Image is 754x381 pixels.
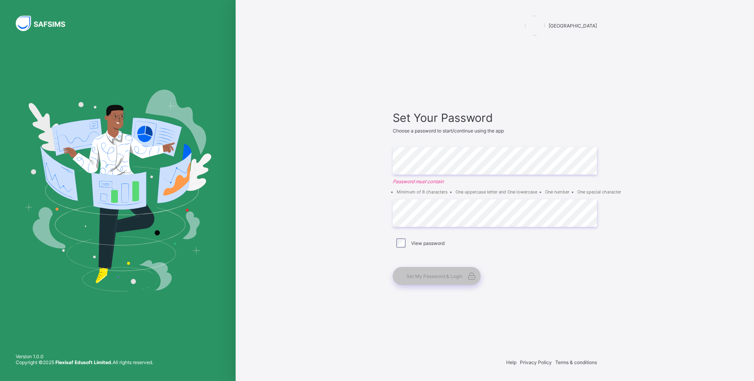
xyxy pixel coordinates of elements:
[55,359,113,365] strong: Flexisaf Edusoft Limited.
[506,359,516,365] span: Help
[406,273,463,279] span: Set My Password & Login
[456,189,537,195] li: One uppercase letter and One lowercase
[393,179,597,184] em: Password must contain
[393,128,504,134] span: Choose a password to start/continue using the app
[411,240,445,246] label: View password
[24,90,211,291] img: Hero Image
[520,359,552,365] span: Privacy Policy
[577,189,621,195] li: One special character
[16,353,153,359] span: Version 1.0.0
[397,189,448,195] li: Minimum of 8 characters
[525,16,545,35] img: Himma International College
[393,111,597,125] span: Set Your Password
[16,16,75,31] img: SAFSIMS Logo
[549,23,597,29] span: [GEOGRAPHIC_DATA]
[545,189,569,195] li: One number
[16,359,153,365] span: Copyright © 2025 All rights reserved.
[555,359,597,365] span: Terms & conditions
